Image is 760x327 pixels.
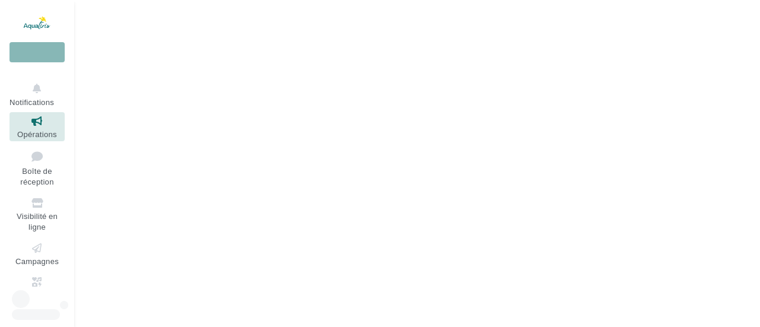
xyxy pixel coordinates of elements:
[9,194,65,234] a: Visibilité en ligne
[9,97,54,107] span: Notifications
[9,273,65,302] a: Médiathèque
[17,211,58,232] span: Visibilité en ligne
[17,129,57,139] span: Opérations
[15,256,59,266] span: Campagnes
[9,146,65,189] a: Boîte de réception
[9,112,65,141] a: Opérations
[9,239,65,268] a: Campagnes
[20,166,53,187] span: Boîte de réception
[9,42,65,62] div: Nouvelle campagne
